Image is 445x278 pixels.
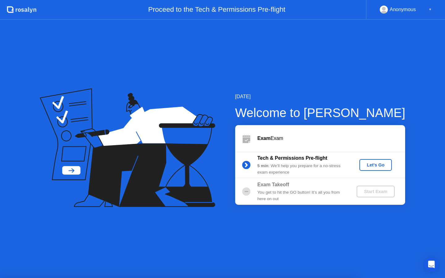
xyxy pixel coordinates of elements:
div: Exam [257,135,405,142]
div: Anonymous [390,6,416,14]
div: ▼ [429,6,432,14]
b: Exam Takeoff [257,182,289,187]
div: You get to hit the GO button! It’s all you from here on out [257,189,346,202]
div: : We’ll help you prepare for a no-stress exam experience [257,163,346,175]
b: 5 min [257,163,269,168]
div: Open Intercom Messenger [424,257,439,272]
b: Exam [257,136,271,141]
b: Tech & Permissions Pre-flight [257,155,327,161]
div: [DATE] [235,93,405,100]
div: Welcome to [PERSON_NAME] [235,103,405,122]
div: Start Exam [359,189,392,194]
div: Let's Go [362,162,389,167]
